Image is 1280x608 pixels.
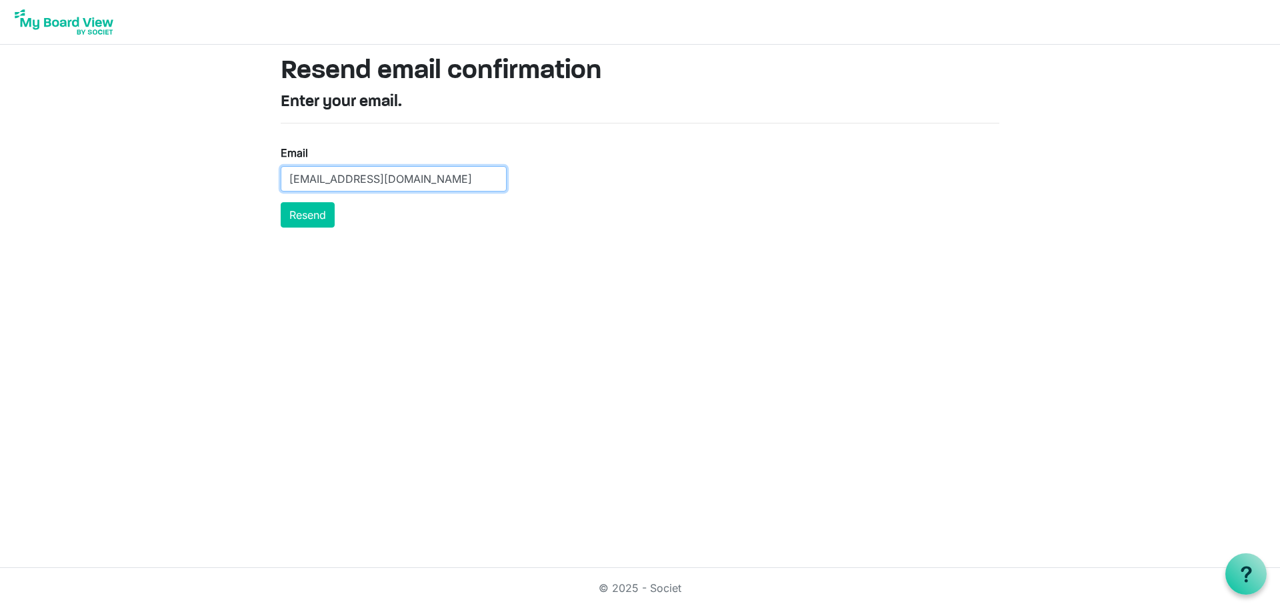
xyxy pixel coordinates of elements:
label: Email [281,145,308,161]
h1: Resend email confirmation [281,55,999,87]
button: Resend [281,202,335,228]
img: My Board View Logo [11,5,117,39]
a: © 2025 - Societ [599,581,681,595]
h4: Enter your email. [281,93,999,112]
